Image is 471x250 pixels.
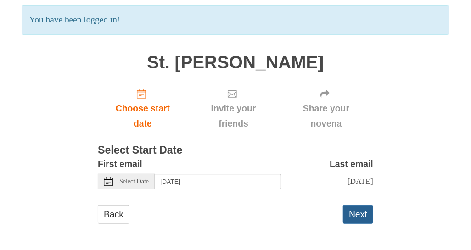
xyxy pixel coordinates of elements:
input: Use the arrow keys to pick a date [155,174,281,189]
label: First email [98,156,142,172]
span: Invite your friends [197,101,270,131]
span: Choose start date [107,101,179,131]
label: Last email [330,156,373,172]
span: Share your novena [288,101,364,131]
a: Back [98,205,129,224]
p: You have been logged in! [22,5,449,35]
span: [DATE] [348,177,373,186]
span: Select Date [119,178,149,185]
button: Next [343,205,373,224]
h3: Select Start Date [98,144,373,156]
div: Click "Next" to confirm your start date first. [188,81,279,136]
h1: St. [PERSON_NAME] [98,53,373,72]
a: Choose start date [98,81,188,136]
div: Click "Next" to confirm your start date first. [279,81,373,136]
